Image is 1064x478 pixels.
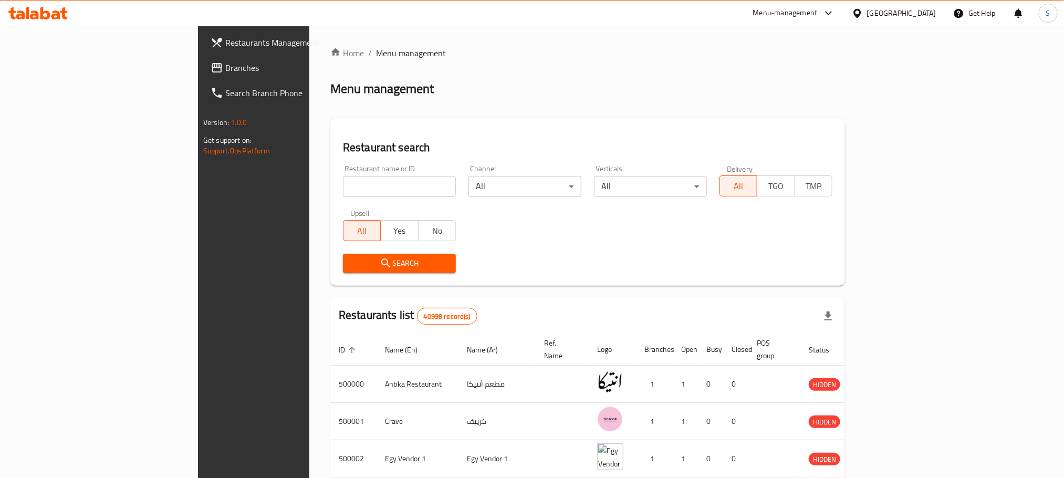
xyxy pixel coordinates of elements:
[636,403,673,440] td: 1
[698,440,723,477] td: 0
[458,403,536,440] td: كرييف
[723,366,748,403] td: 0
[757,337,788,362] span: POS group
[597,369,623,395] img: Antika Restaurant
[636,440,673,477] td: 1
[636,334,673,366] th: Branches
[203,144,270,158] a: Support.OpsPlatform
[339,344,359,356] span: ID
[809,453,840,465] span: HIDDEN
[723,334,748,366] th: Closed
[202,55,375,80] a: Branches
[597,443,623,470] img: Egy Vendor 1
[698,403,723,440] td: 0
[423,223,452,238] span: No
[757,175,795,196] button: TGO
[418,311,477,321] span: 40998 record(s)
[723,403,748,440] td: 0
[231,116,247,129] span: 1.0.0
[458,440,536,477] td: Egy Vendor 1
[589,334,636,366] th: Logo
[723,440,748,477] td: 0
[385,344,431,356] span: Name (En)
[867,7,936,19] div: [GEOGRAPHIC_DATA]
[343,140,832,155] h2: Restaurant search
[809,379,840,391] span: HIDDEN
[351,257,447,270] span: Search
[225,61,367,74] span: Branches
[1046,7,1050,19] span: S
[724,179,753,194] span: All
[380,220,418,241] button: Yes
[385,223,414,238] span: Yes
[698,334,723,366] th: Busy
[673,403,698,440] td: 1
[467,344,512,356] span: Name (Ar)
[339,307,477,325] h2: Restaurants list
[377,403,458,440] td: Crave
[203,133,252,147] span: Get support on:
[809,378,840,391] div: HIDDEN
[418,220,456,241] button: No
[343,254,456,273] button: Search
[809,344,843,356] span: Status
[417,308,477,325] div: Total records count
[719,175,757,196] button: All
[203,116,229,129] span: Version:
[376,47,446,59] span: Menu management
[468,176,581,197] div: All
[377,440,458,477] td: Egy Vendor 1
[348,223,377,238] span: All
[597,406,623,432] img: Crave
[377,366,458,403] td: Antika Restaurant
[202,80,375,106] a: Search Branch Phone
[330,80,434,97] h2: Menu management
[458,366,536,403] td: مطعم أنتيكا
[673,334,698,366] th: Open
[673,366,698,403] td: 1
[594,176,707,197] div: All
[225,36,367,49] span: Restaurants Management
[762,179,790,194] span: TGO
[202,30,375,55] a: Restaurants Management
[225,87,367,99] span: Search Branch Phone
[673,440,698,477] td: 1
[816,304,841,329] div: Export file
[698,366,723,403] td: 0
[753,7,818,19] div: Menu-management
[809,416,840,428] span: HIDDEN
[350,210,370,217] label: Upsell
[795,175,832,196] button: TMP
[343,176,456,197] input: Search for restaurant name or ID..
[799,179,828,194] span: TMP
[544,337,576,362] span: Ref. Name
[343,220,381,241] button: All
[636,366,673,403] td: 1
[330,47,845,59] nav: breadcrumb
[727,165,753,172] label: Delivery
